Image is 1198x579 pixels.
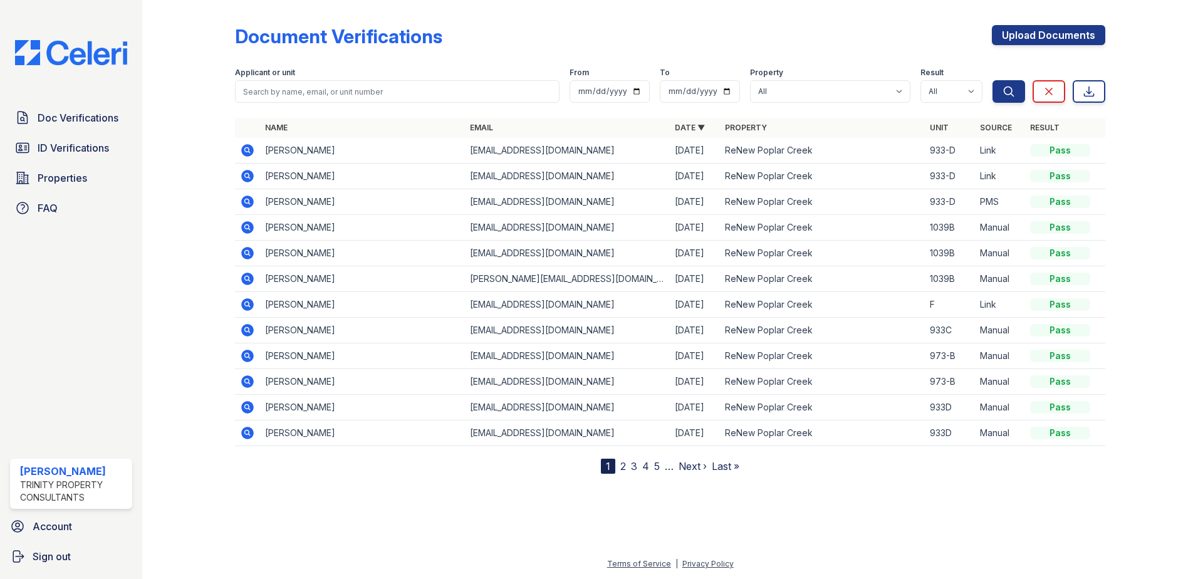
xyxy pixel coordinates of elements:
[1030,170,1090,182] div: Pass
[10,196,132,221] a: FAQ
[235,25,442,48] div: Document Verifications
[720,241,925,266] td: ReNew Poplar Creek
[260,395,465,420] td: [PERSON_NAME]
[720,343,925,369] td: ReNew Poplar Creek
[925,343,975,369] td: 973-B
[260,164,465,189] td: [PERSON_NAME]
[260,420,465,446] td: [PERSON_NAME]
[975,395,1025,420] td: Manual
[5,40,137,65] img: CE_Logo_Blue-a8612792a0a2168367f1c8372b55b34899dd931a85d93a1a3d3e32e68fde9ad4.png
[670,395,720,420] td: [DATE]
[5,514,137,539] a: Account
[642,460,649,472] a: 4
[670,138,720,164] td: [DATE]
[260,241,465,266] td: [PERSON_NAME]
[570,68,589,78] label: From
[465,164,670,189] td: [EMAIL_ADDRESS][DOMAIN_NAME]
[33,549,71,564] span: Sign out
[260,138,465,164] td: [PERSON_NAME]
[465,343,670,369] td: [EMAIL_ADDRESS][DOMAIN_NAME]
[465,395,670,420] td: [EMAIL_ADDRESS][DOMAIN_NAME]
[260,369,465,395] td: [PERSON_NAME]
[33,519,72,534] span: Account
[1030,427,1090,439] div: Pass
[720,318,925,343] td: ReNew Poplar Creek
[465,241,670,266] td: [EMAIL_ADDRESS][DOMAIN_NAME]
[720,369,925,395] td: ReNew Poplar Creek
[465,420,670,446] td: [EMAIL_ADDRESS][DOMAIN_NAME]
[654,460,660,472] a: 5
[465,292,670,318] td: [EMAIL_ADDRESS][DOMAIN_NAME]
[925,266,975,292] td: 1039B
[975,138,1025,164] td: Link
[1030,196,1090,208] div: Pass
[260,215,465,241] td: [PERSON_NAME]
[1030,247,1090,259] div: Pass
[975,343,1025,369] td: Manual
[975,241,1025,266] td: Manual
[1030,123,1060,132] a: Result
[675,559,678,568] div: |
[712,460,739,472] a: Last »
[670,215,720,241] td: [DATE]
[235,68,295,78] label: Applicant or unit
[925,138,975,164] td: 933-D
[620,460,626,472] a: 2
[1030,298,1090,311] div: Pass
[260,266,465,292] td: [PERSON_NAME]
[235,80,560,103] input: Search by name, email, or unit number
[670,420,720,446] td: [DATE]
[607,559,671,568] a: Terms of Service
[260,318,465,343] td: [PERSON_NAME]
[920,68,944,78] label: Result
[10,165,132,190] a: Properties
[720,266,925,292] td: ReNew Poplar Creek
[260,343,465,369] td: [PERSON_NAME]
[665,459,674,474] span: …
[750,68,783,78] label: Property
[670,318,720,343] td: [DATE]
[470,123,493,132] a: Email
[670,292,720,318] td: [DATE]
[720,138,925,164] td: ReNew Poplar Creek
[260,292,465,318] td: [PERSON_NAME]
[260,189,465,215] td: [PERSON_NAME]
[720,395,925,420] td: ReNew Poplar Creek
[992,25,1105,45] a: Upload Documents
[675,123,705,132] a: Date ▼
[720,215,925,241] td: ReNew Poplar Creek
[1030,350,1090,362] div: Pass
[720,420,925,446] td: ReNew Poplar Creek
[38,201,58,216] span: FAQ
[925,189,975,215] td: 933-D
[720,189,925,215] td: ReNew Poplar Creek
[660,68,670,78] label: To
[925,215,975,241] td: 1039B
[5,544,137,569] a: Sign out
[975,215,1025,241] td: Manual
[1030,324,1090,336] div: Pass
[670,266,720,292] td: [DATE]
[682,559,734,568] a: Privacy Policy
[670,164,720,189] td: [DATE]
[20,464,127,479] div: [PERSON_NAME]
[601,459,615,474] div: 1
[1030,273,1090,285] div: Pass
[631,460,637,472] a: 3
[1030,375,1090,388] div: Pass
[679,460,707,472] a: Next ›
[720,164,925,189] td: ReNew Poplar Creek
[925,395,975,420] td: 933D
[930,123,949,132] a: Unit
[975,420,1025,446] td: Manual
[38,170,87,185] span: Properties
[670,369,720,395] td: [DATE]
[720,292,925,318] td: ReNew Poplar Creek
[975,369,1025,395] td: Manual
[465,318,670,343] td: [EMAIL_ADDRESS][DOMAIN_NAME]
[38,110,118,125] span: Doc Verifications
[925,292,975,318] td: F
[465,189,670,215] td: [EMAIL_ADDRESS][DOMAIN_NAME]
[1030,401,1090,414] div: Pass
